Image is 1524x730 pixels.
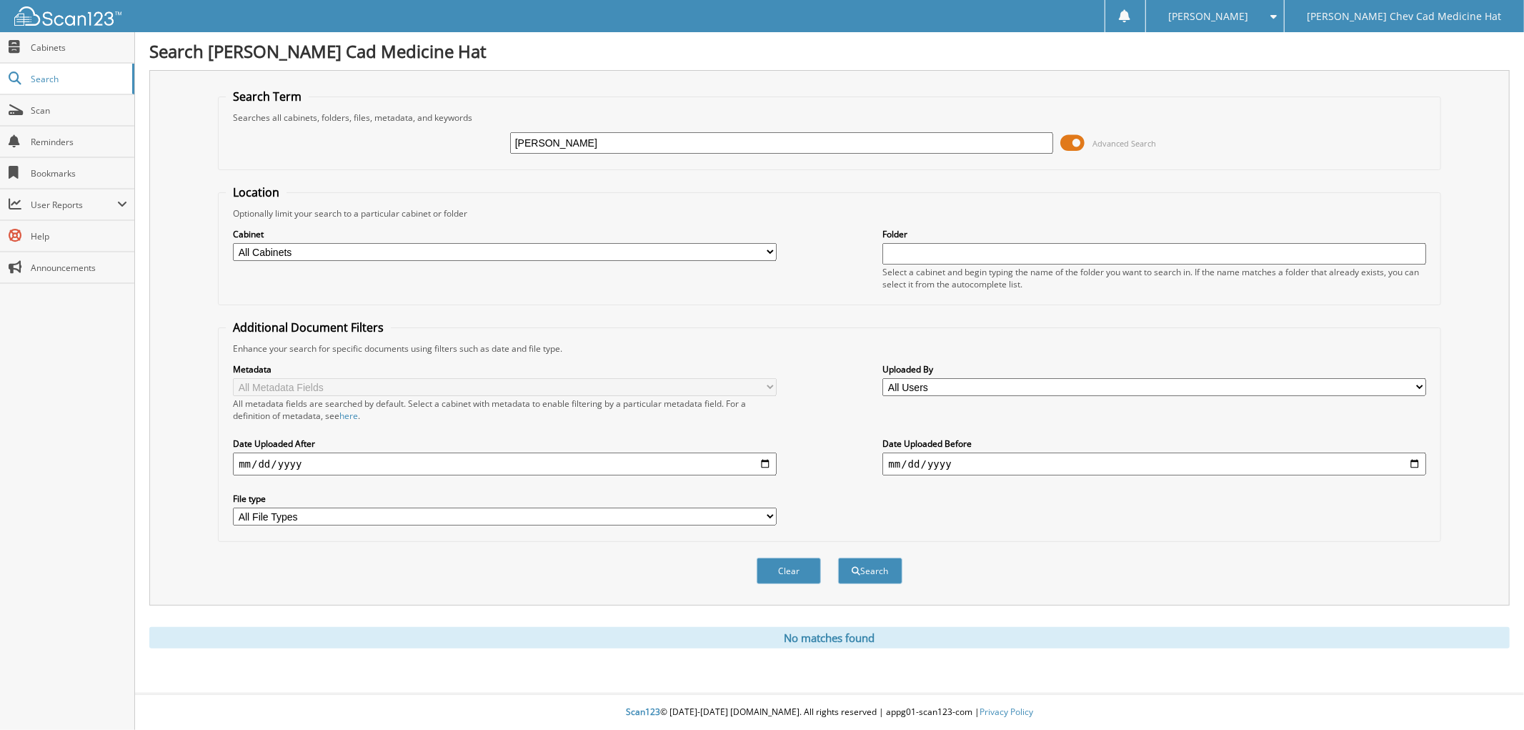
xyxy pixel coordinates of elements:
[233,453,776,475] input: start
[226,112,1433,124] div: Searches all cabinets, folders, files, metadata, and keywords
[135,695,1524,730] div: © [DATE]-[DATE] [DOMAIN_NAME]. All rights reserved | appg01-scan123-com |
[233,363,776,375] label: Metadata
[233,438,776,450] label: Date Uploaded After
[757,558,821,584] button: Clear
[31,230,127,242] span: Help
[226,184,287,200] legend: Location
[31,262,127,274] span: Announcements
[980,706,1033,718] a: Privacy Policy
[233,493,776,505] label: File type
[882,438,1425,450] label: Date Uploaded Before
[226,320,391,335] legend: Additional Document Filters
[882,363,1425,375] label: Uploaded By
[31,104,127,117] span: Scan
[838,558,902,584] button: Search
[339,410,358,422] a: here
[31,41,127,54] span: Cabinets
[1168,12,1248,21] span: [PERSON_NAME]
[31,167,127,179] span: Bookmarks
[882,266,1425,290] div: Select a cabinet and begin typing the name of the folder you want to search in. If the name match...
[1308,12,1502,21] span: [PERSON_NAME] Chev Cad Medicine Hat
[233,398,776,422] div: All metadata fields are searched by default. Select a cabinet with metadata to enable filtering b...
[31,73,125,85] span: Search
[31,199,117,211] span: User Reports
[226,89,309,104] legend: Search Term
[1092,138,1156,149] span: Advanced Search
[31,136,127,148] span: Reminders
[626,706,660,718] span: Scan123
[226,207,1433,220] div: Optionally limit your search to a particular cabinet or folder
[14,6,121,26] img: scan123-logo-white.svg
[882,228,1425,240] label: Folder
[149,39,1510,63] h1: Search [PERSON_NAME] Cad Medicine Hat
[882,453,1425,475] input: end
[149,627,1510,648] div: No matches found
[233,228,776,240] label: Cabinet
[226,342,1433,355] div: Enhance your search for specific documents using filters such as date and file type.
